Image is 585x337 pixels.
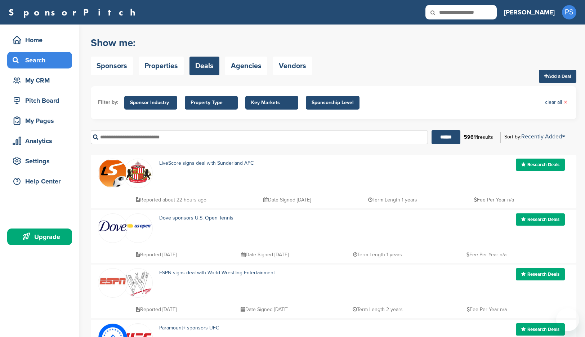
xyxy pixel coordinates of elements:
div: Help Center [11,175,72,188]
h2: Show me: [91,36,312,49]
p: Term Length 1 years [368,195,417,204]
a: Home [7,32,72,48]
a: [PERSON_NAME] [504,4,555,20]
a: My CRM [7,72,72,89]
span: Sponsorship Level [312,99,354,107]
div: Sort by: [504,134,565,139]
a: Vendors [273,57,312,75]
span: Key Markets [251,99,292,107]
b: 59611 [464,134,478,140]
div: Settings [11,155,72,168]
a: Recently Added [521,133,565,140]
a: Paramount+ sponsors UFC [159,325,219,331]
a: Agencies [225,57,267,75]
a: Search [7,52,72,68]
span: × [564,98,567,106]
a: LiveScore signs deal with Sunderland AFC [159,160,254,166]
img: Livescore [98,159,127,188]
div: results [460,131,497,143]
p: Fee Per Year n/a [467,305,507,314]
div: My Pages [11,114,72,127]
p: Term Length 1 years [353,250,402,259]
a: Add a Deal [539,70,576,83]
a: clear all× [545,98,567,106]
a: My Pages [7,112,72,129]
li: Filter by: [98,98,119,106]
p: Date Signed [DATE] [263,195,311,204]
span: Sponsor Industry [130,99,171,107]
div: Home [11,34,72,46]
p: Fee Per Year n/a [466,250,506,259]
p: Reported [DATE] [136,250,177,259]
a: Help Center [7,173,72,190]
div: Analytics [11,134,72,147]
h3: [PERSON_NAME] [504,7,555,17]
p: Term Length 2 years [353,305,403,314]
iframe: Button to launch messaging window [556,308,579,331]
div: My CRM [11,74,72,87]
p: Reported [DATE] [136,305,177,314]
img: Screen shot 2016 05 05 at 12.09.31 pm [98,275,127,287]
img: Open uri20141112 64162 12gd62f?1415806146 [124,269,152,300]
div: Search [11,54,72,67]
img: Screen shot 2018 07 23 at 2.49.02 pm [124,222,152,230]
img: Data [98,220,127,231]
div: Pitch Board [11,94,72,107]
a: SponsorPitch [9,8,140,17]
p: Fee Per Year n/a [474,195,514,204]
a: Upgrade [7,229,72,245]
a: Dove sponsors U.S. Open Tennis [159,215,233,221]
div: Upgrade [11,230,72,243]
a: Research Deals [516,323,565,336]
a: Research Deals [516,159,565,171]
a: Deals [189,57,219,75]
a: Research Deals [516,268,565,280]
a: ESPN signs deal with World Wrestling Entertainment [159,270,275,276]
span: Property Type [191,99,232,107]
a: Pitch Board [7,92,72,109]
p: Date Signed [DATE] [241,250,289,259]
p: Date Signed [DATE] [241,305,288,314]
a: Research Deals [516,213,565,226]
p: Reported about 22 hours ago [136,195,206,204]
a: Analytics [7,133,72,149]
a: Properties [139,57,184,75]
span: PS [562,5,576,19]
a: Sponsors [91,57,133,75]
a: Settings [7,153,72,169]
img: Open uri20141112 64162 1q58x9c?1415807470 [124,159,152,183]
